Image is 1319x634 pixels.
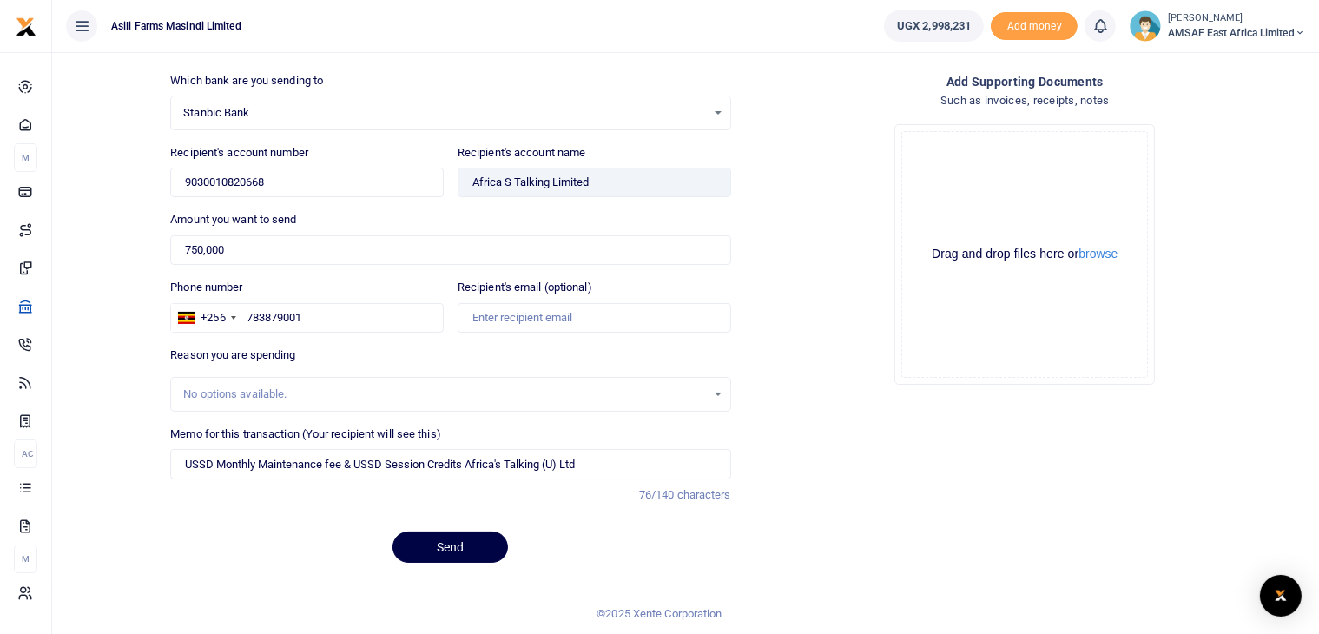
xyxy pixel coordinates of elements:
[104,18,248,34] span: Asili Farms Masindi Limited
[170,144,308,162] label: Recipient's account number
[902,246,1147,262] div: Drag and drop files here or
[16,19,36,32] a: logo-small logo-large logo-large
[1130,10,1305,42] a: profile-user [PERSON_NAME] AMSAF East Africa Limited
[745,72,1305,91] h4: Add supporting Documents
[1260,575,1302,617] div: Open Intercom Messenger
[639,488,675,501] span: 76/140
[897,17,971,35] span: UGX 2,998,231
[201,309,225,327] div: +256
[894,124,1155,385] div: File Uploader
[877,10,991,42] li: Wallet ballance
[991,12,1078,41] li: Toup your wallet
[14,439,37,468] li: Ac
[170,72,323,89] label: Which bank are you sending to
[884,10,984,42] a: UGX 2,998,231
[170,347,295,364] label: Reason you are spending
[745,91,1305,110] h4: Such as invoices, receipts, notes
[1168,11,1305,26] small: [PERSON_NAME]
[16,17,36,37] img: logo-small
[170,279,242,296] label: Phone number
[170,211,296,228] label: Amount you want to send
[1168,25,1305,41] span: AMSAF East Africa Limited
[170,426,441,443] label: Memo for this transaction (Your recipient will see this)
[458,168,731,197] input: Loading name...
[170,303,444,333] input: Enter phone number
[170,449,730,479] input: Enter extra information
[14,143,37,172] li: M
[14,545,37,573] li: M
[392,532,508,563] button: Send
[991,12,1078,41] span: Add money
[458,303,731,333] input: Enter recipient email
[183,104,705,122] span: Stanbic Bank
[170,235,730,265] input: UGX
[458,279,592,296] label: Recipient's email (optional)
[458,144,585,162] label: Recipient's account name
[1078,248,1118,260] button: browse
[1130,10,1161,42] img: profile-user
[677,488,731,501] span: characters
[991,18,1078,31] a: Add money
[170,168,444,197] input: Enter account number
[171,304,241,332] div: Uganda: +256
[183,386,705,403] div: No options available.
